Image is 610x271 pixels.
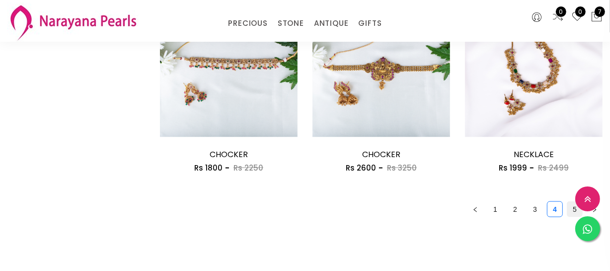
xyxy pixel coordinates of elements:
span: right [592,207,598,213]
span: 7 [595,6,605,17]
a: STONE [278,16,304,31]
span: Rs 1999 [499,163,527,173]
a: GIFTS [358,16,381,31]
li: Previous Page [467,201,483,217]
span: Rs 2250 [233,163,263,173]
span: Rs 2499 [538,163,569,173]
li: 5 [567,201,583,217]
a: 2 [508,202,523,217]
a: 3 [528,202,542,217]
li: 1 [487,201,503,217]
a: PRECIOUS [228,16,267,31]
button: left [467,201,483,217]
li: 3 [527,201,543,217]
a: 0 [571,11,583,24]
span: Rs 2600 [346,163,376,173]
a: 1 [488,202,503,217]
span: 0 [575,6,586,17]
a: CHOCKER [210,149,248,160]
a: ANTIQUE [314,16,349,31]
button: 7 [591,11,603,24]
a: CHOCKER [362,149,400,160]
span: Rs 3250 [387,163,417,173]
a: 0 [552,11,564,24]
span: left [472,207,478,213]
span: Rs 1800 [194,163,223,173]
li: Next Page [587,201,603,217]
li: 2 [507,201,523,217]
a: NECKLACE [514,149,554,160]
button: right [587,201,603,217]
li: 4 [547,201,563,217]
span: 0 [556,6,566,17]
a: 4 [547,202,562,217]
a: 5 [567,202,582,217]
